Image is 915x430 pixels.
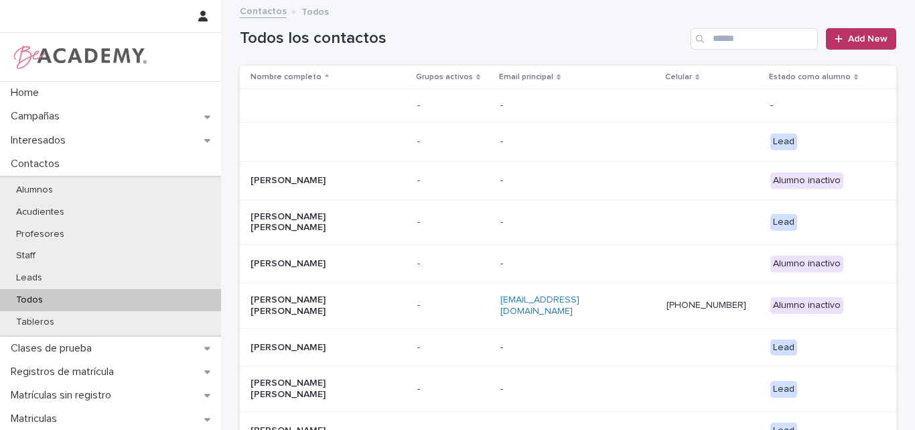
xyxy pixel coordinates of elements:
p: Home [5,87,50,99]
p: Celular [665,70,692,85]
div: Lead [770,381,797,398]
p: Clases de prueba [5,342,102,355]
img: WPrjXfSUmiLcdUfaYY4Q [11,44,148,70]
span: Add New [848,34,888,44]
tr: [PERSON_NAME] [PERSON_NAME]-- Lead [240,367,896,412]
p: - [500,100,634,111]
tr: [PERSON_NAME] [PERSON_NAME]-- Lead [240,200,896,245]
p: Campañas [5,110,70,123]
p: - [500,217,634,228]
p: [PERSON_NAME] [251,175,384,186]
tr: -- - [240,89,896,123]
div: Lead [770,214,797,231]
a: Add New [826,28,896,50]
p: [PERSON_NAME] [251,342,384,354]
p: - [500,342,634,354]
p: [PERSON_NAME] [251,258,384,270]
h1: Todos los contactos [240,29,685,48]
p: - [500,258,634,270]
p: Matrículas sin registro [5,389,122,402]
p: Grupos activos [416,70,473,85]
p: - [417,384,490,395]
p: - [417,258,490,270]
tr: [PERSON_NAME] [PERSON_NAME]-[EMAIL_ADDRESS][DOMAIN_NAME][PHONE_NUMBER] Alumno inactivo [240,283,896,328]
p: Profesores [5,229,75,240]
p: [PERSON_NAME] [PERSON_NAME] [251,211,384,234]
p: [PERSON_NAME] [PERSON_NAME] [251,378,384,400]
tr: [PERSON_NAME]-- Alumno inactivo [240,161,896,200]
p: - [770,100,875,111]
p: - [417,300,490,311]
p: - [500,384,634,395]
a: Contactos [240,3,287,18]
p: Nombre completo [251,70,322,85]
tr: -- Lead [240,122,896,161]
div: Lead [770,339,797,356]
p: Todos [301,3,329,18]
a: [EMAIL_ADDRESS][DOMAIN_NAME] [500,295,579,316]
tr: [PERSON_NAME]-- Alumno inactivo [240,245,896,284]
div: Alumno inactivo [770,297,843,314]
p: Alumnos [5,184,64,196]
p: Staff [5,250,46,262]
div: Lead [770,133,797,150]
p: Email principal [499,70,553,85]
p: Interesados [5,134,76,147]
p: - [417,136,490,148]
a: [PHONE_NUMBER] [666,301,746,310]
p: - [500,136,634,148]
p: - [417,217,490,228]
p: Todos [5,294,54,306]
p: - [417,100,490,111]
p: Tableros [5,317,65,328]
p: Leads [5,272,53,284]
p: Estado como alumno [769,70,851,85]
input: Search [691,28,818,50]
p: - [417,342,490,354]
p: - [500,175,634,186]
div: Alumno inactivo [770,172,843,189]
tr: [PERSON_NAME]-- Lead [240,328,896,367]
p: Registros de matrícula [5,366,125,378]
p: Matriculas [5,413,68,425]
p: - [417,175,490,186]
div: Alumno inactivo [770,256,843,272]
p: Acudientes [5,207,75,218]
p: [PERSON_NAME] [PERSON_NAME] [251,294,384,317]
p: Contactos [5,158,70,170]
